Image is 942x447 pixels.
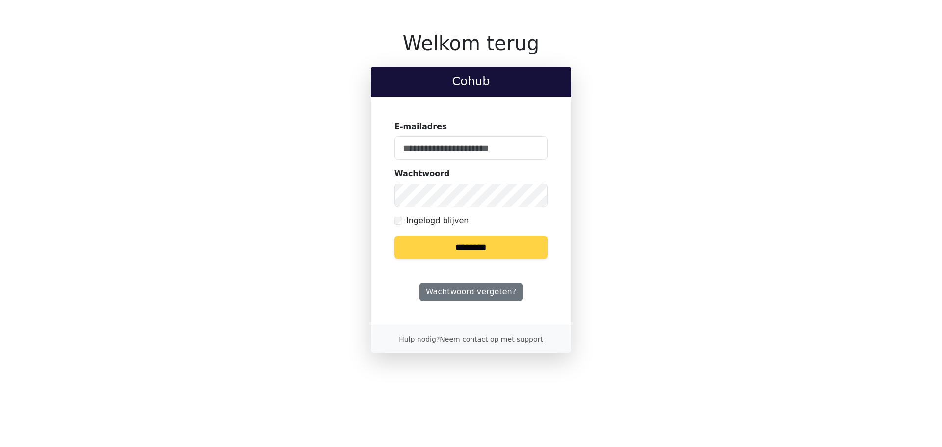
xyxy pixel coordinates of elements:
a: Wachtwoord vergeten? [419,283,523,301]
label: Wachtwoord [394,168,450,180]
a: Neem contact op met support [440,335,543,343]
h1: Welkom terug [371,31,571,55]
label: Ingelogd blijven [406,215,469,227]
h2: Cohub [379,75,563,89]
label: E-mailadres [394,121,447,132]
small: Hulp nodig? [399,335,543,343]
